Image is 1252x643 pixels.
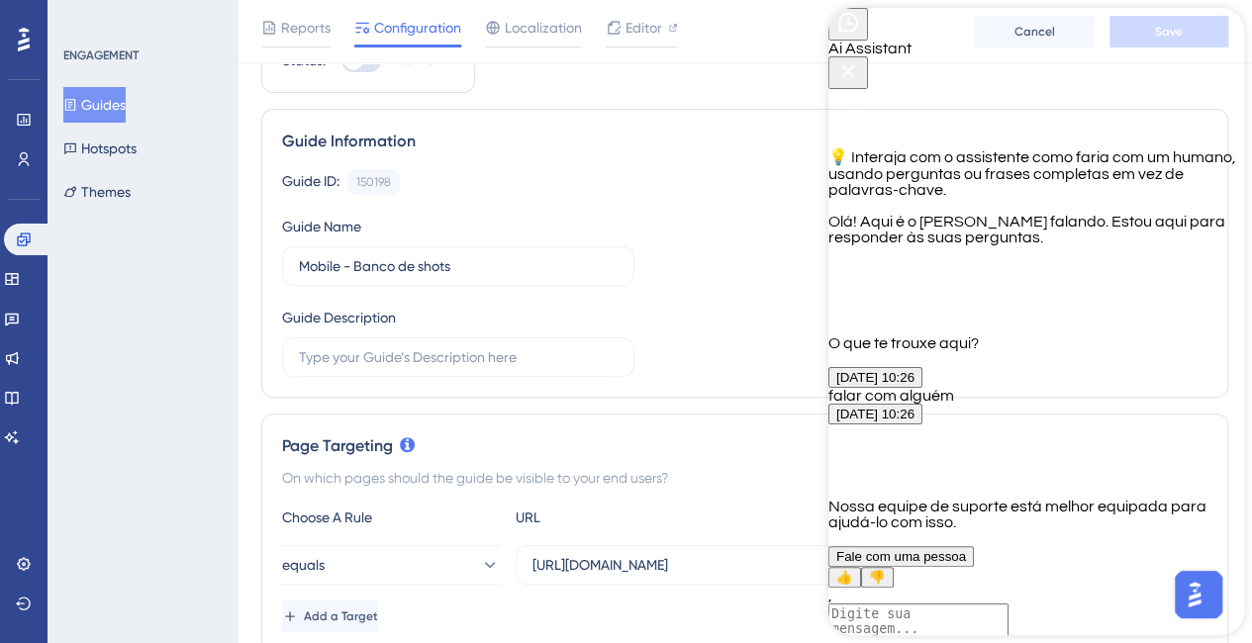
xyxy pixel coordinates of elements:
button: Open AI Assistant Launcher [6,6,53,53]
button: Themes [63,174,131,210]
span: 👍 [8,562,25,577]
div: On which pages should the guide be visible to your end users? [282,466,1207,490]
div: URL [516,505,733,529]
span: 👎 [41,562,57,577]
span: Reports [281,16,331,40]
input: yourwebsite.com/path [532,554,851,576]
div: Guide Information [282,130,1207,153]
button: 👎 [33,559,65,580]
button: Hotspots [63,131,137,166]
span: [DATE] 10:26 [8,399,86,413]
div: Page Targeting [282,434,1207,458]
span: equals [282,553,325,577]
span: Fale com uma pessoa [8,541,138,556]
span: [DATE] 10:26 [8,362,86,377]
span: Configuration [374,16,461,40]
span: Editor [626,16,662,40]
div: Choose A Rule [282,505,500,529]
div: Guide ID: [282,169,339,195]
button: Add a Target [282,600,378,632]
button: equals [282,545,500,585]
img: launcher-image-alternative-text [8,12,44,47]
input: Type your Guide’s Description here [299,346,618,368]
button: Guides [63,87,126,123]
div: Guide Name [282,215,361,238]
span: Need Help? [47,5,124,29]
span: Localization [505,16,582,40]
div: 150198 [356,174,391,190]
input: Type your Guide’s Name here [299,255,618,277]
div: ENGAGEMENT [63,47,139,63]
div: Guide Description [282,306,396,329]
span: Add a Target [304,608,378,624]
